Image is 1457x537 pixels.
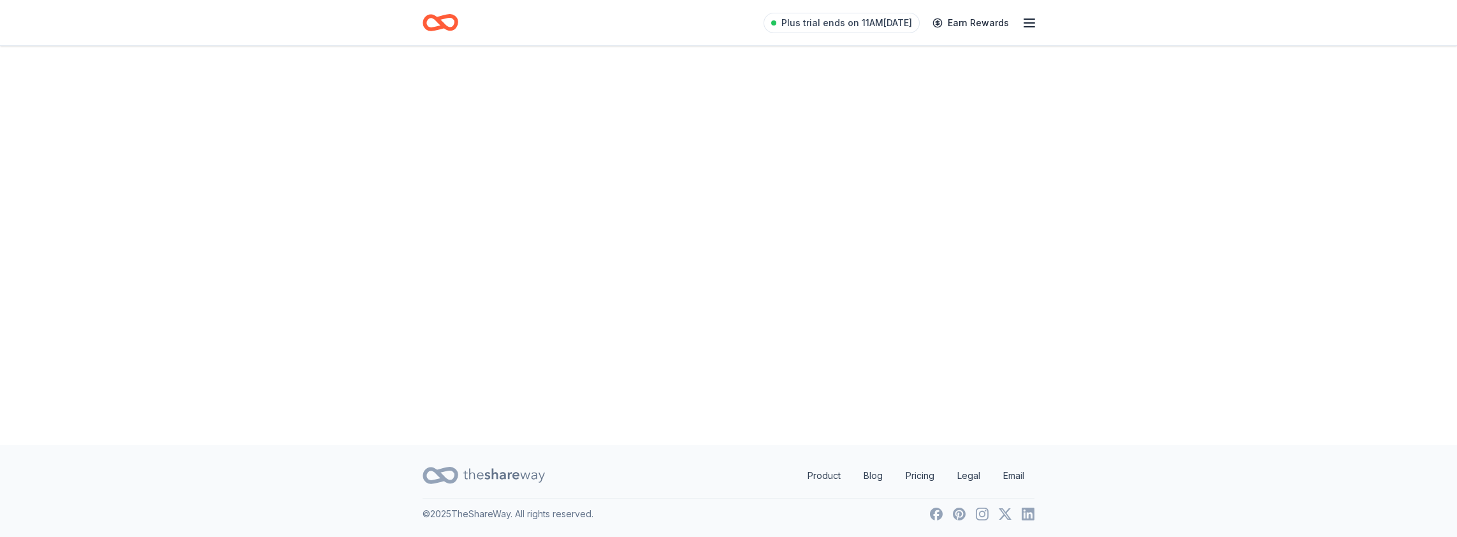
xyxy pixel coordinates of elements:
a: Pricing [895,463,945,489]
a: Plus trial ends on 11AM[DATE] [764,13,920,33]
p: © 2025 TheShareWay. All rights reserved. [423,506,593,522]
a: Earn Rewards [925,11,1017,34]
nav: quick links [797,463,1034,489]
a: Email [993,463,1034,489]
a: Legal [947,463,990,489]
a: Product [797,463,851,489]
a: Home [423,8,458,38]
a: Blog [853,463,893,489]
span: Plus trial ends on 11AM[DATE] [781,15,912,31]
